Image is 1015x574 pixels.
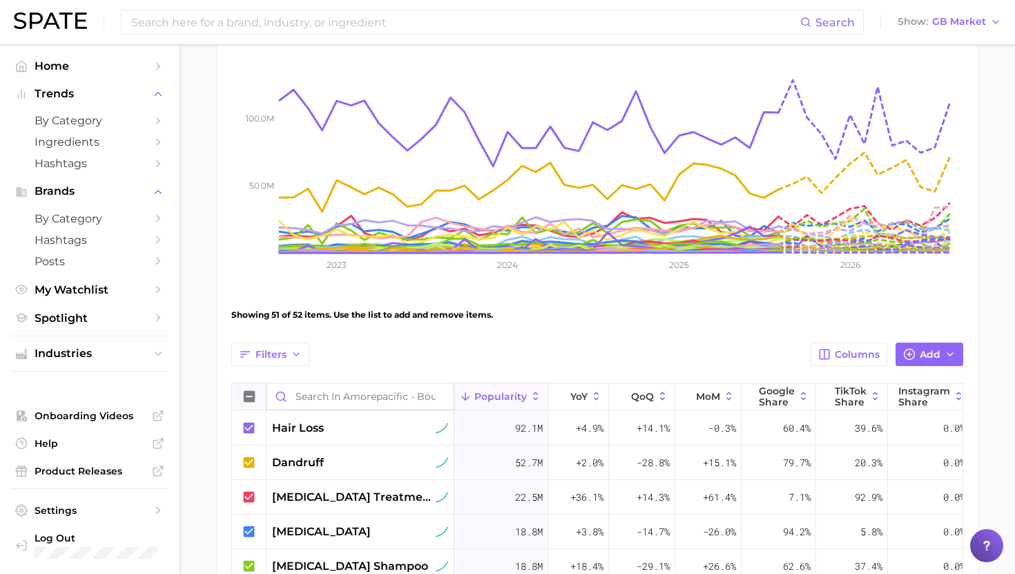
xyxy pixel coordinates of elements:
span: dandruff [272,455,324,471]
img: sustained riser [436,422,448,434]
button: [MEDICAL_DATA]sustained riser18.8m+3.8%-14.7%-26.0%94.2%5.8%0.0% [232,515,1005,549]
a: Product Releases [11,461,168,481]
a: Spotlight [11,307,168,329]
tspan: 2026 [840,260,860,270]
a: Posts [11,251,168,272]
button: dandruffsustained riser52.7m+2.0%-28.8%+15.1%79.7%20.3%0.0% [232,446,1005,480]
a: Home [11,55,168,77]
span: 20.3% [855,455,882,471]
span: Add [920,349,940,361]
span: Show [898,18,928,26]
span: Instagram Share [898,385,950,408]
input: Search in Amorepacific - Bounce Back Blueprint [267,383,454,410]
span: +14.3% [637,489,670,506]
span: [MEDICAL_DATA] [272,524,371,540]
button: ShowGB Market [894,13,1005,31]
img: sustained riser [436,457,448,469]
span: Search [815,16,855,29]
span: Log Out [35,532,157,544]
a: Help [11,433,168,454]
button: YoY [548,383,609,410]
span: 5.8% [860,524,882,540]
span: +61.4% [703,489,736,506]
button: Trends [11,84,168,104]
a: Hashtags [11,229,168,251]
span: Onboarding Videos [35,410,145,422]
span: 60.4% [783,420,811,437]
span: 0.0% [943,455,965,471]
span: Settings [35,504,145,517]
span: YoY [570,391,588,402]
a: My Watchlist [11,279,168,300]
span: 22.5m [515,489,543,506]
button: hair losssustained riser92.1m+4.9%+14.1%-0.3%60.4%39.6%0.0% [232,411,1005,446]
button: MoM [675,383,742,410]
span: Hashtags [35,157,145,170]
span: Product Releases [35,465,145,477]
button: QoQ [609,383,675,410]
span: Popularity [474,391,527,402]
span: MoM [696,391,720,402]
tspan: 2024 [497,260,518,270]
button: TikTok Share [816,383,888,410]
a: by Category [11,208,168,229]
span: Google Share [759,385,795,408]
tspan: 50.0m [249,180,274,191]
button: Columns [811,343,887,366]
span: [MEDICAL_DATA] treatment [272,489,433,506]
button: Brands [11,181,168,202]
img: sustained riser [436,526,448,538]
a: Log out. Currently logged in with e-mail mathilde@spate.nyc. [11,528,168,563]
span: by Category [35,114,145,127]
span: 0.0% [943,489,965,506]
span: +2.0% [576,455,603,471]
span: Filters [255,349,287,361]
button: Instagram Share [888,383,971,410]
span: +3.8% [576,524,603,540]
span: 92.9% [855,489,882,506]
a: Hashtags [11,153,168,174]
tspan: 2023 [327,260,347,270]
span: -0.3% [708,420,736,437]
button: Popularity [454,383,548,410]
span: 7.1% [789,489,811,506]
a: Onboarding Videos [11,405,168,426]
span: Posts [35,255,145,268]
a: by Category [11,110,168,131]
span: 0.0% [943,420,965,437]
span: 18.8m [515,524,543,540]
span: Trends [35,88,145,100]
span: -26.0% [703,524,736,540]
span: Hashtags [35,233,145,247]
span: -14.7% [637,524,670,540]
span: TikTok Share [835,385,867,408]
span: +14.1% [637,420,670,437]
img: sustained riser [436,560,448,573]
button: Industries [11,343,168,364]
span: QoQ [631,391,654,402]
button: [MEDICAL_DATA] treatmentsustained riser22.5m+36.1%+14.3%+61.4%7.1%92.9%0.0% [232,480,1005,515]
img: sustained riser [436,491,448,504]
div: Showing 51 of 52 items. Use the list to add and remove items. [231,296,963,334]
span: hair loss [272,420,324,437]
span: Help [35,437,145,450]
button: Add [896,343,963,366]
tspan: 100.0m [246,113,274,124]
span: Home [35,59,145,73]
input: Search here for a brand, industry, or ingredient [130,10,800,34]
span: -28.8% [637,455,670,471]
span: Industries [35,347,145,360]
span: My Watchlist [35,283,145,296]
a: Ingredients [11,131,168,153]
img: SPATE [14,12,87,29]
span: Columns [835,349,880,361]
span: 94.2% [783,524,811,540]
span: +15.1% [703,455,736,471]
span: Brands [35,185,145,198]
button: Filters [231,343,309,366]
a: Settings [11,500,168,521]
span: +4.9% [576,420,603,437]
span: 0.0% [943,524,965,540]
span: by Category [35,212,145,225]
span: Spotlight [35,312,145,325]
